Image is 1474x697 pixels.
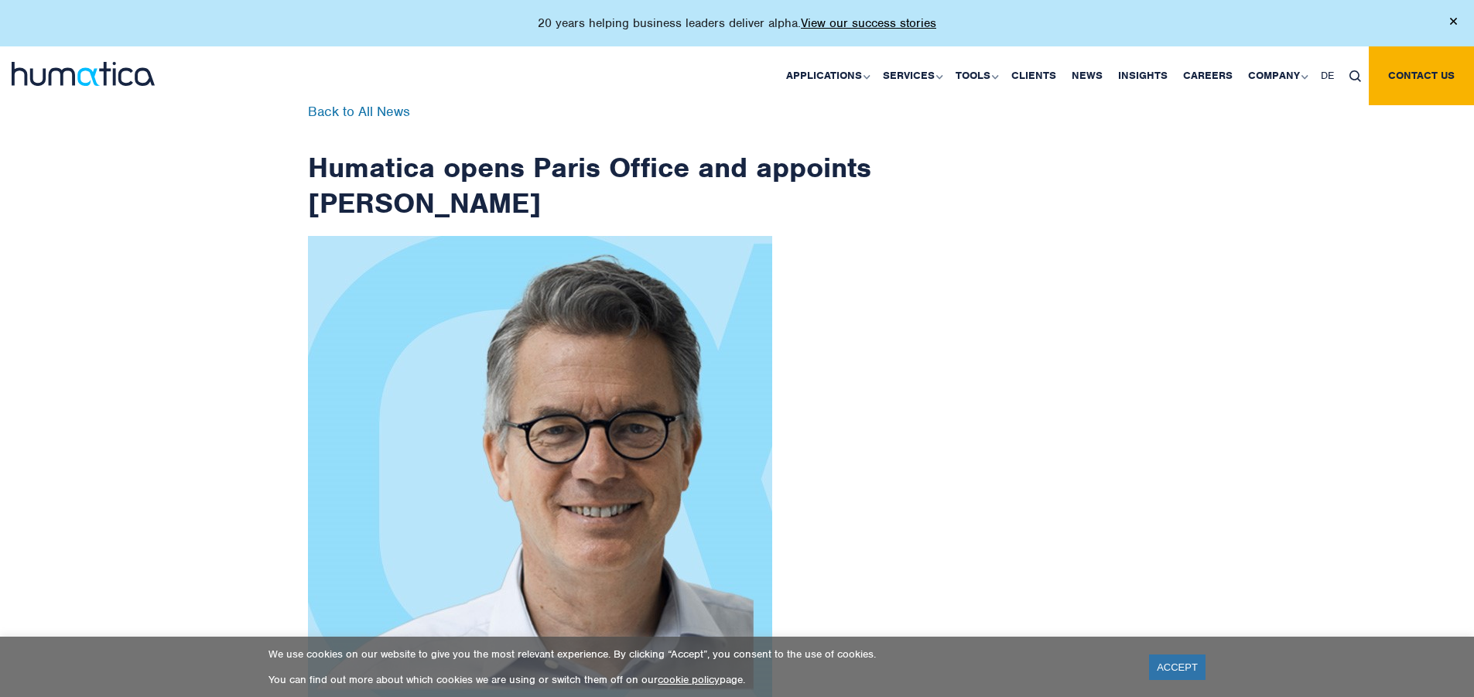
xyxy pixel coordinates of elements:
a: News [1064,46,1110,105]
img: search_icon [1349,70,1361,82]
a: Back to All News [308,103,410,120]
a: ACCEPT [1149,654,1206,680]
h1: Humatica opens Paris Office and appoints [PERSON_NAME] [308,105,873,220]
a: View our success stories [801,15,936,31]
a: Careers [1175,46,1240,105]
a: Clients [1004,46,1064,105]
a: Company [1240,46,1313,105]
span: DE [1321,69,1334,82]
a: DE [1313,46,1342,105]
img: logo [12,62,155,86]
p: We use cookies on our website to give you the most relevant experience. By clicking “Accept”, you... [268,647,1130,661]
p: You can find out more about which cookies we are using or switch them off on our page. [268,673,1130,686]
a: Services [875,46,948,105]
a: Insights [1110,46,1175,105]
a: cookie policy [658,673,720,686]
a: Tools [948,46,1004,105]
a: Contact us [1369,46,1474,105]
p: 20 years helping business leaders deliver alpha. [538,15,936,31]
a: Applications [778,46,875,105]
